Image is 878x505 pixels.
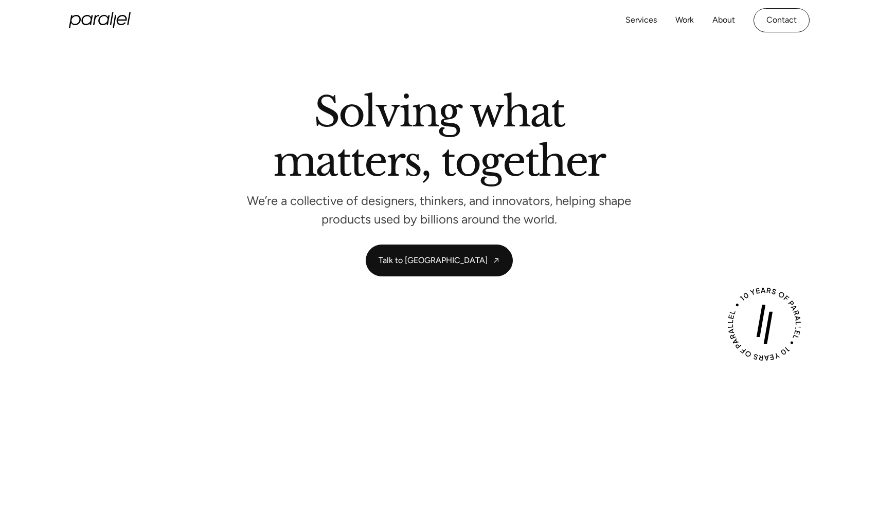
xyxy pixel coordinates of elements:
[754,8,810,32] a: Contact
[625,13,657,28] a: Services
[246,197,632,224] p: We’re a collective of designers, thinkers, and innovators, helping shape products used by billion...
[675,13,694,28] a: Work
[712,13,735,28] a: About
[273,92,605,186] h2: Solving what matters, together
[69,12,131,28] a: home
